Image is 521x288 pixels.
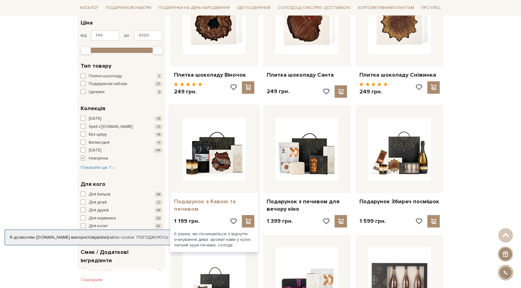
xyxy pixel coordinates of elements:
[81,248,161,265] span: Смак / Додаткові інгредієнти
[154,148,162,153] span: +14
[174,88,202,95] p: 249 грн.
[89,116,101,122] span: [DATE]
[106,235,134,240] a: файли cookie
[81,191,162,198] button: Для батьків 44
[81,73,162,79] button: Плитки шоколаду 7
[103,3,154,13] a: Подарункові набори
[89,147,101,154] span: [DATE]
[157,89,162,95] span: 9
[81,164,115,171] button: Показати ще 7
[91,30,119,41] input: Ціна
[170,227,258,252] div: Є ранки, які починаються з відчуття очікування дива: аромат кави у кухні, легкий хрум печива, сол...
[154,223,162,229] span: 42
[267,198,347,213] a: Подарунок з печивом для вечору кіно
[89,81,127,87] span: Подарункові набори
[89,223,108,229] span: Для колег
[154,81,162,87] span: 27
[81,132,162,138] button: Без цукру +6
[89,191,110,198] span: Для батьків
[89,207,109,214] span: Для друзів
[81,165,115,170] span: Показати ще 7
[154,216,162,221] span: 30
[156,140,162,145] span: +1
[81,19,93,27] span: Ціна
[134,30,162,41] input: Ціна
[81,207,162,214] button: Для друзів 44
[157,74,162,79] span: 7
[153,46,163,55] div: Max
[81,124,162,130] button: Spell x [DOMAIN_NAME] +3
[359,71,440,79] a: Плитка шоколаду Сніжинка
[81,268,162,274] button: З алкоголем 5
[78,3,101,13] a: Каталог
[89,132,107,138] span: Без цукру
[81,81,162,87] button: Подарункові набори 27
[155,132,162,137] span: +6
[174,71,254,79] a: Плитка шоколаду Віночок
[89,89,105,95] span: Цукерки
[89,140,109,146] span: Великодня
[89,73,122,79] span: Плитки шоколаду
[156,3,232,13] a: Подарунки на День народження
[155,200,162,205] span: 21
[359,198,440,205] a: Подарунок Збирач посмішок
[359,88,388,95] p: 249 грн.
[234,3,273,13] a: Ідеї подарунків
[174,198,254,213] a: Подарунок з Кавою та печивом
[81,140,162,146] button: Великодня +1
[155,192,162,197] span: 44
[89,200,107,206] span: Для дітей
[89,155,108,162] span: Новорічна
[359,218,386,225] p: 1 599 грн.
[124,33,129,38] span: до
[267,88,289,95] p: 249 грн.
[81,116,162,122] button: [DATE] +9
[155,208,162,213] span: 44
[89,215,116,222] span: Для керівника
[355,3,416,13] a: Корпоративним клієнтам
[78,275,106,285] button: Скасувати
[5,235,173,240] div: Я дозволяю [DOMAIN_NAME] використовувати
[136,235,168,240] a: Погоджуюсь
[81,215,162,222] button: Для керівника 30
[155,124,162,129] span: +3
[155,116,162,121] span: +9
[89,124,132,130] span: Spell x [DOMAIN_NAME]
[81,62,111,70] span: Тип товару
[81,104,105,113] span: Колекція
[81,155,162,162] button: Новорічна
[174,218,199,225] p: 1 199 грн.
[81,223,162,229] button: Для колег 42
[419,3,443,13] a: Про Spell
[267,218,293,225] p: 1 399 грн.
[89,268,113,274] span: З алкоголем
[81,89,162,95] button: Цукерки 9
[275,2,353,13] a: Солодощі з експрес-доставкою
[267,71,347,79] a: Плитка шоколаду Санта
[81,180,105,188] span: Для кого
[81,200,162,206] button: Для дітей 21
[81,33,87,38] span: від
[157,268,162,273] span: 5
[80,46,91,55] div: Min
[81,147,162,154] button: [DATE] +14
